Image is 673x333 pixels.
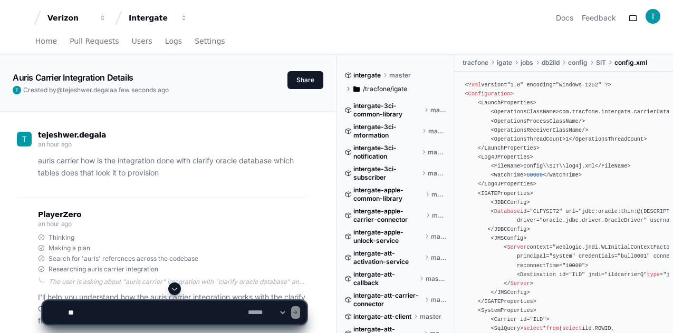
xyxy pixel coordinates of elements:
[23,86,169,94] span: Created by
[17,132,32,146] img: ACg8ocL-P3SnoSMinE6cJ4KuvimZdrZkjavFcOgZl8SznIp-YIbKyw=s96-c
[70,30,119,54] a: Pull Requests
[556,13,573,23] a: Docs
[428,148,446,156] span: master
[353,102,422,119] span: intergate-3ci-common-library
[49,244,90,252] span: Making a plan
[70,38,119,44] span: Pull Requests
[568,58,588,67] span: config
[432,211,447,220] span: master
[353,83,360,95] svg: Directory
[353,249,422,266] span: intergate-att-activation-service
[472,82,481,88] span: xml
[511,280,530,287] span: Server
[49,254,198,263] span: Search for 'auris' references across the codebase
[428,127,447,135] span: master
[582,13,616,23] button: Feedback
[596,58,606,67] span: SIT
[63,86,113,94] span: tejeshwer.degala
[38,220,72,228] span: an hour ago
[195,30,225,54] a: Settings
[38,131,106,139] span: tejeshwer.degala
[113,86,169,94] span: a few seconds ago
[56,86,63,94] span: @
[428,169,447,178] span: master
[353,71,381,80] span: intergate
[353,207,424,224] span: intergate-apple-carrier-connector
[13,72,133,83] app-text-character-animate: Auris Carrier Integration Details
[426,275,446,283] span: master
[13,86,21,94] img: ACg8ocL-P3SnoSMinE6cJ4KuvimZdrZkjavFcOgZl8SznIp-YIbKyw=s96-c
[521,58,533,67] span: jobs
[47,13,93,23] div: Verizon
[35,38,57,44] span: Home
[389,71,411,80] span: master
[38,155,306,179] p: auris carrier how is the integration done with clarify oracle database which tables does that loo...
[132,30,152,54] a: Users
[353,123,420,140] span: intergate-3ci-mformation
[124,8,192,27] button: Intergate
[463,58,488,67] span: tracfone
[647,271,660,278] span: type
[49,278,306,286] div: The user is asking about "auris carrier" integration with "clarify oracle database" and wants to ...
[565,136,569,142] span: 1
[468,91,511,97] span: Configuration
[431,232,447,241] span: master
[35,30,57,54] a: Home
[129,13,174,23] div: Intergate
[49,233,74,242] span: Thinking
[287,71,323,89] button: Share
[363,85,407,93] span: /tracfone/igate
[639,298,668,327] iframe: Open customer support
[431,253,446,262] span: master
[507,244,526,250] span: Server
[353,165,419,182] span: intergate-3ci-subscriber
[165,38,182,44] span: Logs
[614,58,647,67] span: config.xml
[353,270,417,287] span: intergate-att-callback
[132,38,152,44] span: Users
[542,58,560,67] span: db2ild
[345,81,446,97] button: /tracfone/igate
[38,211,81,218] span: PlayerZero
[353,144,419,161] span: intergate-3ci-notification
[195,38,225,44] span: Settings
[430,106,446,114] span: master
[165,30,182,54] a: Logs
[494,208,520,214] span: Database
[49,265,158,273] span: Researching auris carrier integration
[497,58,512,67] span: igate
[38,140,72,148] span: an hour ago
[353,186,423,203] span: intergate-apple-common-library
[43,8,111,27] button: Verizon
[646,9,660,24] img: ACg8ocL-P3SnoSMinE6cJ4KuvimZdrZkjavFcOgZl8SznIp-YIbKyw=s96-c
[353,228,422,245] span: intergate-apple-unlock-service
[526,172,543,178] span: 60000
[431,190,447,199] span: master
